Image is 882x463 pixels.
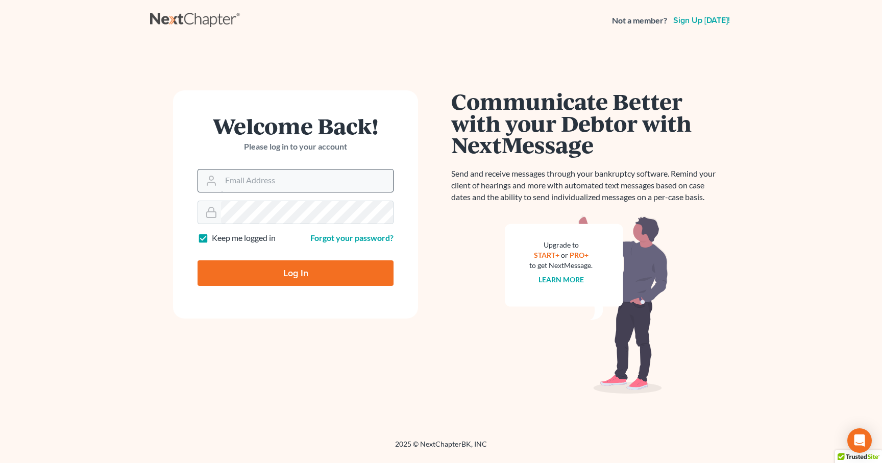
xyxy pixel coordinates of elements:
[451,90,722,156] h1: Communicate Better with your Debtor with NextMessage
[538,275,584,284] a: Learn more
[612,15,667,27] strong: Not a member?
[561,251,568,259] span: or
[570,251,589,259] a: PRO+
[671,16,732,25] a: Sign up [DATE]!
[221,169,393,192] input: Email Address
[212,232,276,244] label: Keep me logged in
[529,240,593,250] div: Upgrade to
[534,251,559,259] a: START+
[198,141,394,153] p: Please log in to your account
[529,260,593,271] div: to get NextMessage.
[505,215,668,394] img: nextmessage_bg-59042aed3d76b12b5cd301f8e5b87938c9018125f34e5fa2b7a6b67550977c72.svg
[310,233,394,242] a: Forgot your password?
[847,428,872,453] div: Open Intercom Messenger
[198,115,394,137] h1: Welcome Back!
[150,439,732,457] div: 2025 © NextChapterBK, INC
[451,168,722,203] p: Send and receive messages through your bankruptcy software. Remind your client of hearings and mo...
[198,260,394,286] input: Log In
